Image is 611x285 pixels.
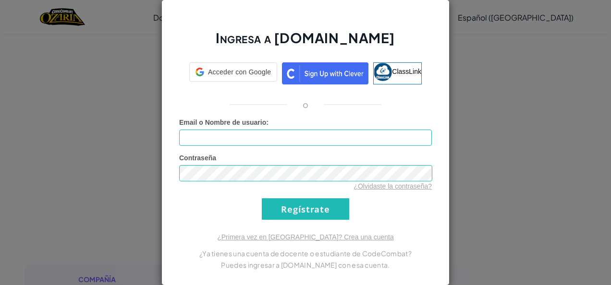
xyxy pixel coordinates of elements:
h2: Ingresa a [DOMAIN_NAME] [179,29,432,57]
span: Contraseña [179,154,216,162]
p: Puedes ingresar a [DOMAIN_NAME] con esa cuenta. [179,259,432,271]
p: o [303,99,308,110]
span: Email o Nombre de usuario [179,119,266,126]
a: ¿Primera vez en [GEOGRAPHIC_DATA]? Crea una cuenta [217,233,394,241]
span: Acceder con Google [208,67,271,77]
label: : [179,118,269,127]
a: ¿Olvidaste la contraseña? [354,182,432,190]
img: classlink-logo-small.png [374,63,392,81]
div: Acceder con Google [189,62,277,82]
span: ClassLink [392,68,421,75]
input: Regístrate [262,198,349,220]
img: clever_sso_button@2x.png [282,62,368,84]
a: Acceder con Google [189,62,277,84]
p: ¿Ya tienes una cuenta de docente o estudiante de CodeCombat? [179,248,432,259]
